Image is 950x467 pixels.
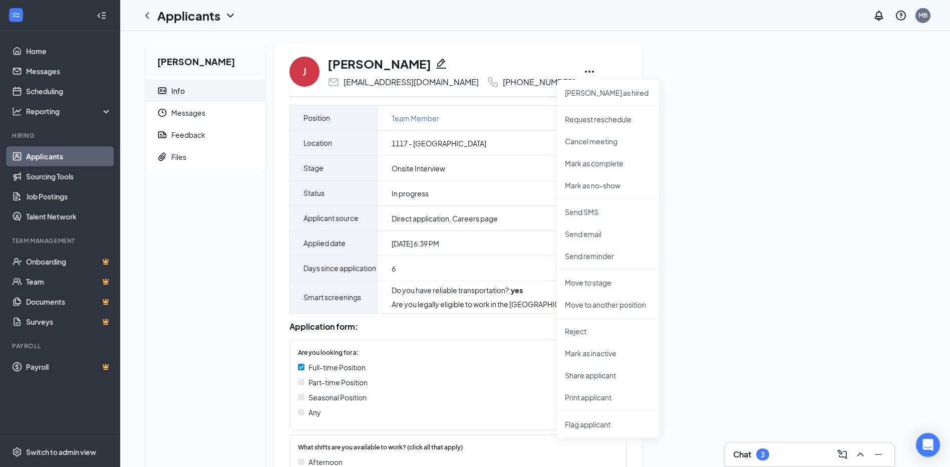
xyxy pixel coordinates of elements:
[157,152,167,162] svg: Paperclip
[26,146,112,166] a: Applicants
[503,77,575,87] div: [PHONE_NUMBER]
[145,102,265,124] a: ClockMessages
[171,102,257,124] span: Messages
[308,392,367,403] span: Seasonal Position
[303,256,376,281] span: Days since application
[303,181,325,205] span: Status
[918,11,927,20] div: MB
[97,11,107,21] svg: Collapse
[565,419,651,430] span: Flag applicant
[26,106,112,116] div: Reporting
[11,10,21,20] svg: WorkstreamLogo
[141,10,153,22] svg: ChevronLeft
[308,407,321,418] span: Any
[303,156,324,180] span: Stage
[565,326,651,336] p: Reject
[487,76,499,88] svg: Phone
[303,206,359,230] span: Applicant source
[26,272,112,292] a: TeamCrown
[26,166,112,186] a: Sourcing Tools
[171,152,186,162] div: Files
[12,106,22,116] svg: Analysis
[392,188,429,198] span: In progress
[26,357,112,377] a: PayrollCrown
[565,114,651,124] p: Request reschedule
[303,285,361,310] span: Smart screenings
[26,252,112,272] a: OnboardingCrown
[145,43,265,76] h2: [PERSON_NAME]
[392,113,439,124] a: Team Member
[145,146,265,168] a: PaperclipFiles
[854,448,866,460] svg: ChevronUp
[12,447,22,457] svg: Settings
[26,41,112,61] a: Home
[26,447,96,457] div: Switch to admin view
[26,186,112,206] a: Job Postings
[145,80,265,102] a: ContactCardInfo
[733,449,751,460] h3: Chat
[511,286,523,295] strong: yes
[583,66,595,78] svg: Ellipses
[157,86,167,96] svg: ContactCard
[302,65,306,79] div: J
[26,292,112,312] a: DocumentsCrown
[392,163,445,173] span: Onsite Interview
[435,58,447,70] svg: Pencil
[873,10,885,22] svg: Notifications
[392,264,396,274] span: 6
[565,180,651,190] p: Mark as no-show
[565,370,651,380] p: Share applicant
[171,86,185,96] div: Info
[392,239,439,249] span: [DATE] 6:39 PM
[298,348,359,358] span: Are you looking for a:
[298,443,463,452] span: What shifts are you available to work? (click all that apply)
[157,130,167,140] svg: Report
[392,299,600,309] div: Are you legally eligible to work in the [GEOGRAPHIC_DATA]? :
[565,300,651,310] p: Move to another position
[26,81,112,101] a: Scheduling
[12,237,110,245] div: Team Management
[565,158,651,168] p: Mark as complete
[916,433,940,457] div: Open Intercom Messenger
[870,446,886,462] button: Minimize
[224,10,236,22] svg: ChevronDown
[26,206,112,226] a: Talent Network
[836,448,848,460] svg: ComposeMessage
[26,61,112,81] a: Messages
[344,77,479,87] div: [EMAIL_ADDRESS][DOMAIN_NAME]
[308,362,366,373] span: Full-time Position
[392,138,486,148] span: 1117 - [GEOGRAPHIC_DATA]
[565,229,651,239] p: Send email
[834,446,850,462] button: ComposeMessage
[303,231,346,256] span: Applied date
[392,285,600,295] div: Do you have reliable transportation? :
[12,131,110,140] div: Hiring
[145,124,265,146] a: ReportFeedback
[303,131,332,155] span: Location
[852,446,868,462] button: ChevronUp
[289,322,626,332] div: Application form:
[157,7,220,24] h1: Applicants
[895,10,907,22] svg: QuestionInfo
[565,392,651,402] p: Print applicant
[565,136,651,146] p: Cancel meeting
[26,312,112,332] a: SurveysCrown
[328,55,431,72] h1: [PERSON_NAME]
[565,88,651,98] p: [PERSON_NAME] as hired
[565,251,651,261] p: Send reminder
[308,377,368,388] span: Part-time Position
[303,106,330,130] span: Position
[328,76,340,88] svg: Email
[171,130,205,140] div: Feedback
[565,278,651,288] p: Move to stage
[761,450,765,459] div: 3
[872,448,884,460] svg: Minimize
[12,342,110,350] div: Payroll
[565,207,651,217] p: Send SMS
[392,213,498,223] span: Direct application, Careers page
[157,108,167,118] svg: Clock
[565,348,651,358] p: Mark as inactive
